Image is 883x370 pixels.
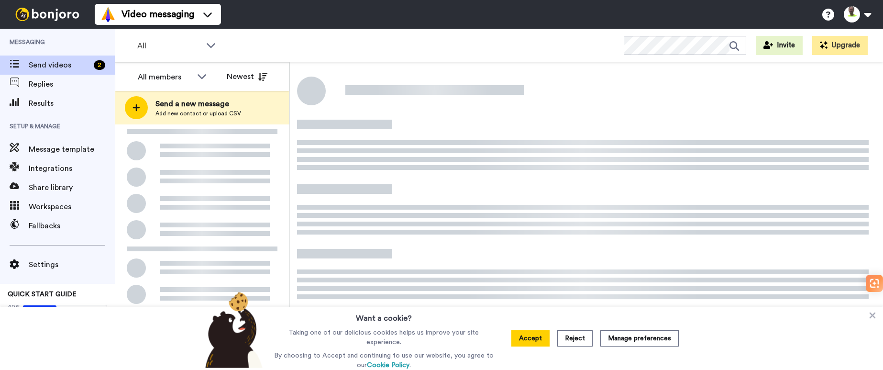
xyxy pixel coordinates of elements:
img: vm-color.svg [100,7,116,22]
div: 2 [94,60,105,70]
a: Cookie Policy [367,362,409,369]
span: Results [29,98,115,109]
button: Invite [756,36,803,55]
span: Message template [29,144,115,155]
span: Send videos [29,59,90,71]
img: bear-with-cookie.png [197,292,267,368]
p: By choosing to Accept and continuing to use our website, you agree to our . [272,351,496,370]
span: Share library [29,182,115,193]
button: Upgrade [812,36,868,55]
span: QUICK START GUIDE [8,291,77,298]
span: 40% [8,303,21,311]
img: bj-logo-header-white.svg [11,8,83,21]
span: Workspaces [29,201,115,213]
span: Replies [29,78,115,90]
button: Reject [557,330,593,347]
span: Settings [29,259,115,270]
span: Integrations [29,163,115,174]
p: Taking one of our delicious cookies helps us improve your site experience. [272,328,496,347]
button: Manage preferences [600,330,679,347]
button: Newest [220,67,275,86]
div: All members [138,71,192,83]
span: All [137,40,201,52]
span: Add new contact or upload CSV [155,110,241,117]
h3: Want a cookie? [356,307,412,324]
span: Fallbacks [29,220,115,232]
span: Send a new message [155,98,241,110]
span: Video messaging [121,8,194,21]
button: Accept [511,330,550,347]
